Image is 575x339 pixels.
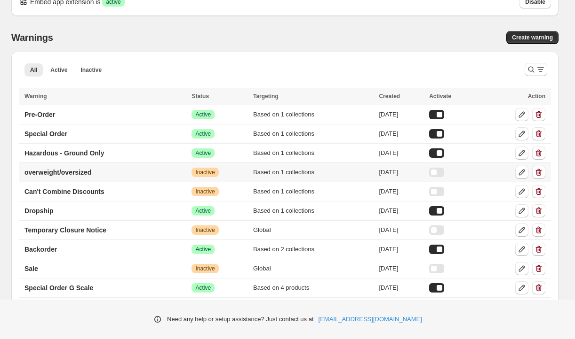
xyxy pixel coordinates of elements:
div: Based on 1 collections [253,168,373,177]
a: Create warning [506,31,559,44]
a: Can't Combine Discounts [19,184,110,199]
p: Dropship [24,206,53,216]
a: Sale [19,261,44,276]
span: Status [192,93,209,100]
div: [DATE] [379,129,423,139]
p: Backorder [24,245,57,254]
p: overweight/oversized [24,168,91,177]
div: Global [253,225,373,235]
span: All [30,66,37,74]
span: Active [50,66,67,74]
span: Active [195,111,211,118]
div: Based on 1 collections [253,129,373,139]
p: Special Order [24,129,67,139]
div: [DATE] [379,148,423,158]
h2: Warnings [11,32,53,43]
div: Based on 1 collections [253,187,373,196]
button: Search and filter results [525,63,547,76]
p: Hazardous - Ground Only [24,148,104,158]
div: Based on 1 collections [253,148,373,158]
a: Temporary Closure Notice [19,223,112,238]
span: Targeting [253,93,279,100]
a: Dropship [19,203,59,218]
span: Active [195,284,211,292]
span: Inactive [195,226,215,234]
p: Sale [24,264,38,273]
div: Based on 1 collections [253,206,373,216]
span: Active [195,207,211,215]
a: Pre-Order [19,107,61,122]
div: [DATE] [379,225,423,235]
span: Create warning [512,34,553,41]
p: Can't Combine Discounts [24,187,104,196]
p: Temporary Closure Notice [24,225,106,235]
p: Pre-Order [24,110,55,119]
span: Created [379,93,400,100]
a: Hazardous - Ground Only [19,146,110,161]
div: [DATE] [379,283,423,293]
a: Special Order G Scale [19,280,99,295]
span: Action [528,93,545,100]
a: [EMAIL_ADDRESS][DOMAIN_NAME] [319,315,422,324]
div: Based on 1 collections [253,110,373,119]
span: Active [195,130,211,138]
span: Active [195,246,211,253]
div: [DATE] [379,168,423,177]
span: Inactive [195,169,215,176]
div: [DATE] [379,245,423,254]
span: Inactive [80,66,102,74]
p: Special Order G Scale [24,283,93,293]
div: [DATE] [379,264,423,273]
div: Based on 4 products [253,283,373,293]
span: Inactive [195,265,215,272]
div: Based on 2 collections [253,245,373,254]
a: Special Order [19,126,73,141]
a: Backorder [19,242,63,257]
a: overweight/oversized [19,165,97,180]
div: Global [253,264,373,273]
span: Active [195,149,211,157]
div: [DATE] [379,187,423,196]
span: Warning [24,93,47,100]
span: Activate [429,93,451,100]
div: [DATE] [379,110,423,119]
div: [DATE] [379,206,423,216]
span: Inactive [195,188,215,195]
